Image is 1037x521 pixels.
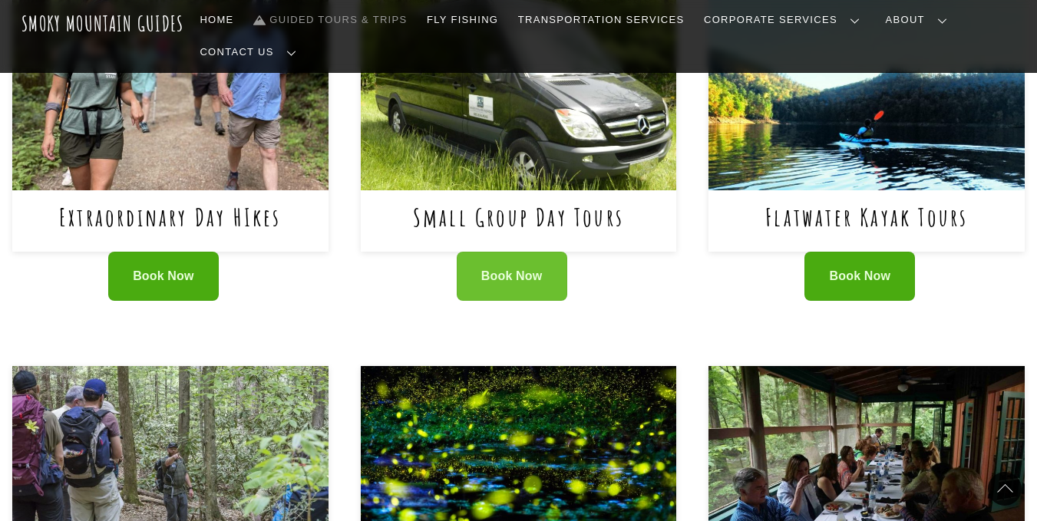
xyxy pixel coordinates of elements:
[880,4,959,36] a: About
[194,36,309,68] a: Contact Us
[247,4,413,36] a: Guided Tours & Trips
[133,269,194,285] span: Book Now
[59,201,282,232] a: Extraordinary Day HIkes
[413,201,624,232] a: Small Group Day Tours
[481,269,543,285] span: Book Now
[512,4,690,36] a: Transportation Services
[698,4,872,36] a: Corporate Services
[194,4,240,36] a: Home
[804,252,915,302] a: Book Now
[21,11,184,36] a: Smoky Mountain Guides
[830,269,891,285] span: Book Now
[457,252,567,302] a: Book Now
[108,252,219,302] a: Book Now
[765,201,968,232] a: Flatwater Kayak Tours
[421,4,504,36] a: Fly Fishing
